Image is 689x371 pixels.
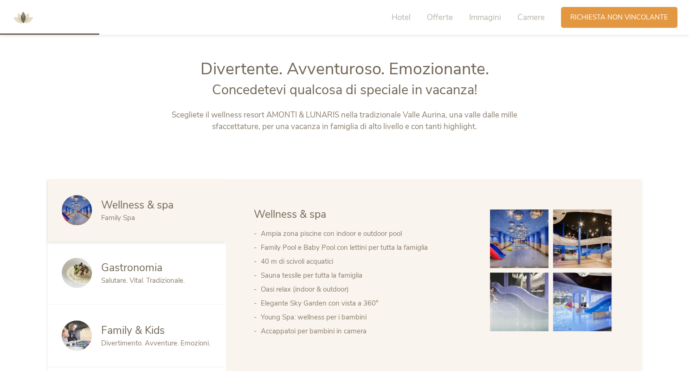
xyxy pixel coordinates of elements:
[261,282,471,296] li: Oasi relax (indoor & outdoor)
[261,310,471,324] li: Young Spa: wellness per i bambini
[212,81,477,99] span: Concedetevi qualcosa di speciale in vacanza!
[151,109,538,133] p: Scegliete il wellness resort AMONTI & LUNARIS nella tradizionale Valle Aurina, una valle dalle mi...
[261,268,471,282] li: Sauna tessile per tutta la famiglia
[261,227,471,241] li: Ampia zona piscine con indoor e outdoor pool
[200,58,489,80] span: Divertente. Avventuroso. Emozionante.
[261,254,471,268] li: 40 m di scivoli acquatici
[101,198,174,212] span: Wellness & spa
[101,323,165,338] span: Family & Kids
[101,338,210,348] span: Divertimento. Avventure. Emozioni.
[254,207,326,221] span: Wellness & spa
[570,13,668,22] span: Richiesta non vincolante
[427,12,453,23] span: Offerte
[517,12,545,23] span: Camere
[261,296,471,310] li: Elegante Sky Garden con vista a 360°
[101,276,185,285] span: Salutare. Vital. Tradizionale.
[392,12,411,23] span: Hotel
[101,260,162,275] span: Gastronomia
[469,12,501,23] span: Immagini
[9,4,37,32] img: AMONTI & LUNARIS Wellnessresort
[9,14,37,20] a: AMONTI & LUNARIS Wellnessresort
[101,213,135,222] span: Family Spa
[261,324,471,338] li: Accappatoi per bambini in camera
[261,241,471,254] li: Family Pool e Baby Pool con lettini per tutta la famiglia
